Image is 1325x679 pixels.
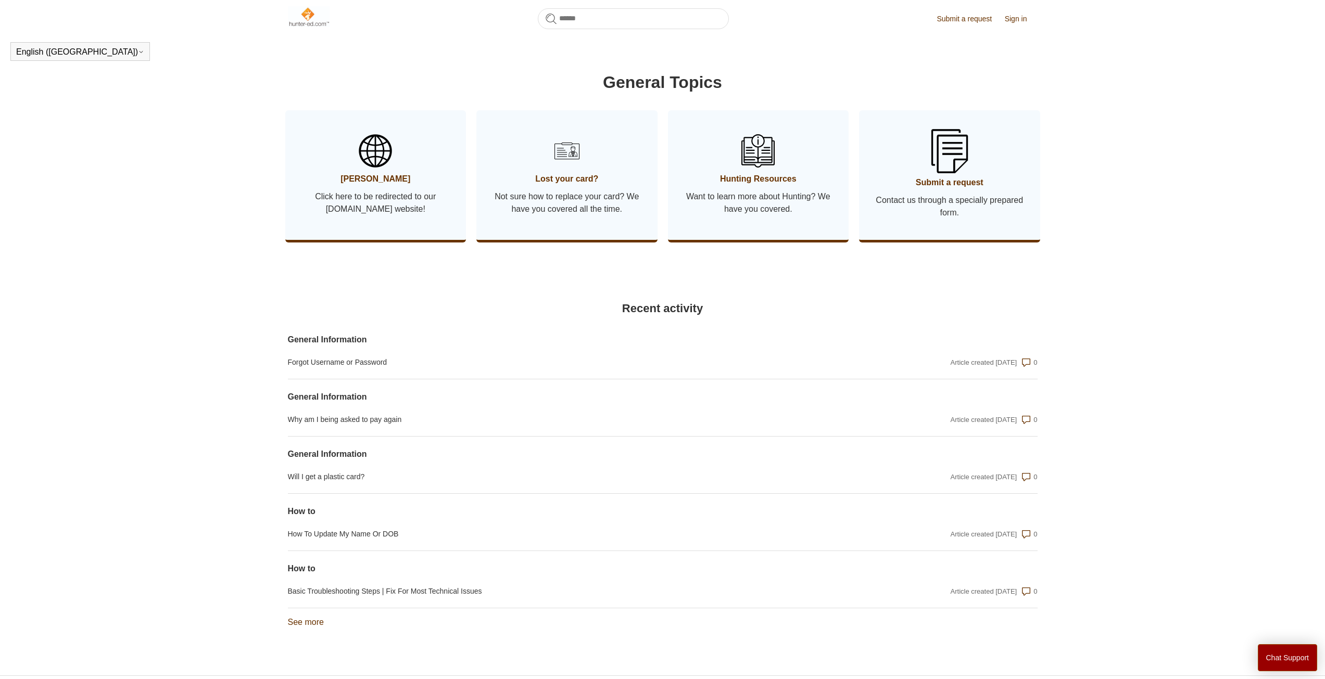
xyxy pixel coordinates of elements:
a: Sign in [1005,14,1038,24]
h2: Recent activity [288,300,1038,317]
span: Submit a request [875,176,1025,189]
span: Lost your card? [492,173,642,185]
a: Why am I being asked to pay again [288,414,813,425]
a: How to [288,505,813,518]
a: See more [288,618,324,626]
span: [PERSON_NAME] [301,173,451,185]
a: Submit a request Contact us through a specially prepared form. [859,110,1040,240]
div: Article created [DATE] [951,415,1017,425]
button: English ([GEOGRAPHIC_DATA]) [16,47,144,57]
span: Not sure how to replace your card? We have you covered all the time. [492,190,642,215]
h1: General Topics [288,70,1038,95]
span: Hunting Resources [684,173,834,185]
button: Chat Support [1258,644,1318,671]
a: General Information [288,448,813,460]
a: General Information [288,334,813,346]
img: 01HZPCYSSKB2GCFG1V3YA1JVB9 [931,129,968,173]
img: 01HZPCYSH6ZB6VTWVB6HCD0F6B [550,134,584,168]
img: 01HZPCYSBW5AHTQ31RY2D2VRJS [359,134,392,168]
a: Will I get a plastic card? [288,471,813,482]
a: Basic Troubleshooting Steps | Fix For Most Technical Issues [288,586,813,597]
a: [PERSON_NAME] Click here to be redirected to our [DOMAIN_NAME] website! [285,110,466,240]
a: Lost your card? Not sure how to replace your card? We have you covered all the time. [476,110,658,240]
div: Article created [DATE] [951,586,1017,597]
a: How to [288,562,813,575]
img: Hunter-Ed Help Center home page [288,6,330,27]
span: Want to learn more about Hunting? We have you covered. [684,190,834,215]
input: Search [538,8,729,29]
div: Article created [DATE] [951,529,1017,540]
span: Contact us through a specially prepared form. [875,194,1025,219]
img: 01HZPCYSN9AJKKHAEXNV8VQ106 [741,134,775,168]
a: Hunting Resources Want to learn more about Hunting? We have you covered. [668,110,849,240]
div: Article created [DATE] [951,357,1017,368]
a: Submit a request [937,14,1002,24]
a: How To Update My Name Or DOB [288,529,813,540]
a: General Information [288,391,813,403]
div: Article created [DATE] [951,472,1017,482]
a: Forgot Username or Password [288,357,813,368]
span: Click here to be redirected to our [DOMAIN_NAME] website! [301,190,451,215]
